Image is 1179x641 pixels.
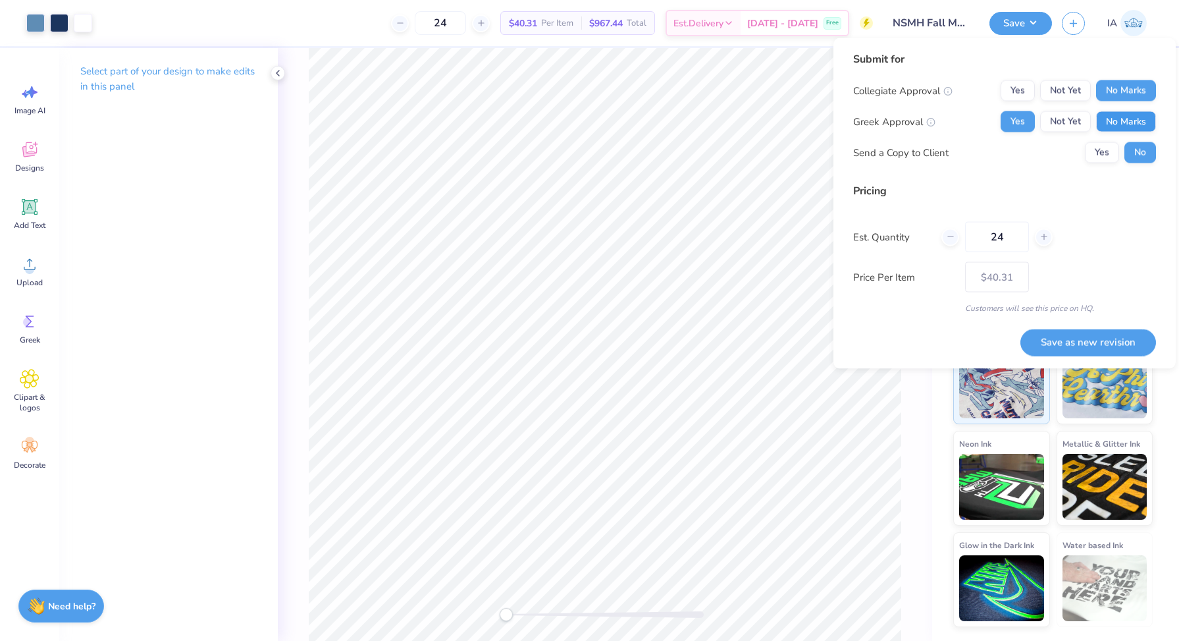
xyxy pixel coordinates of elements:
div: Accessibility label [500,608,513,621]
button: Not Yet [1040,80,1091,101]
span: Free [826,18,839,28]
span: Add Text [14,220,45,231]
input: – – [965,222,1029,252]
span: Total [627,16,646,30]
span: Clipart & logos [8,392,51,413]
label: Est. Quantity [853,229,931,244]
span: $40.31 [509,16,537,30]
input: Untitled Design [883,10,980,36]
img: Standard [959,352,1044,418]
div: Pricing [853,183,1156,199]
div: Submit for [853,51,1156,67]
button: Yes [1001,80,1035,101]
div: Greek Approval [853,114,935,129]
span: Neon Ink [959,437,991,451]
span: [DATE] - [DATE] [747,16,818,30]
img: Puff Ink [1062,352,1147,418]
img: Water based Ink [1062,555,1147,621]
span: Metallic & Glitter Ink [1062,437,1140,451]
span: Image AI [14,105,45,116]
button: Save as new revision [1020,329,1156,356]
span: Designs [15,163,44,173]
span: Decorate [14,460,45,470]
button: Save [989,12,1052,35]
button: No Marks [1096,111,1156,132]
span: Glow in the Dark Ink [959,538,1034,552]
span: IA [1107,16,1117,31]
span: Per Item [541,16,573,30]
p: Select part of your design to make edits in this panel [80,64,257,94]
img: Glow in the Dark Ink [959,555,1044,621]
span: Est. Delivery [673,16,723,30]
span: Greek [20,335,40,345]
button: Yes [1001,111,1035,132]
span: Water based Ink [1062,538,1123,552]
button: Not Yet [1040,111,1091,132]
button: No [1124,142,1156,163]
button: No Marks [1096,80,1156,101]
div: Send a Copy to Client [853,145,949,160]
input: – – [415,11,466,35]
strong: Need help? [48,600,95,613]
img: Inna Akselrud [1120,10,1147,36]
span: $967.44 [589,16,623,30]
button: Yes [1085,142,1119,163]
a: IA [1101,10,1153,36]
span: Upload [16,277,43,288]
div: Collegiate Approval [853,83,953,98]
label: Price Per Item [853,269,955,285]
img: Neon Ink [959,454,1044,520]
div: Customers will see this price on HQ. [853,302,1156,314]
img: Metallic & Glitter Ink [1062,454,1147,520]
